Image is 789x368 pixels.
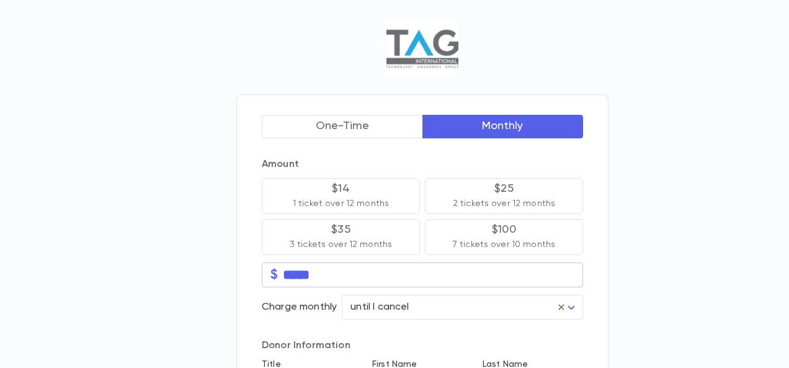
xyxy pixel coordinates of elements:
[331,223,350,236] p: $35
[332,182,350,195] p: $14
[425,219,583,255] button: $1007 tickets over 10 months
[492,223,516,236] p: $100
[453,238,555,251] p: 7 tickets over 10 months
[262,115,423,138] button: One-Time
[262,301,337,313] p: Charge monthly
[262,178,420,214] button: $141 ticket over 12 months
[290,238,392,251] p: 3 tickets over 12 months
[453,197,555,210] p: 2 tickets over 12 months
[422,115,584,138] button: Monthly
[342,295,583,320] div: until I cancel
[494,182,514,195] p: $25
[270,269,278,281] p: $
[293,197,389,210] p: 1 ticket over 12 months
[262,339,583,352] p: Donor Information
[262,219,420,255] button: $353 tickets over 12 months
[350,302,409,312] span: until I cancel
[425,178,583,214] button: $252 tickets over 12 months
[386,20,458,76] img: Logo
[262,158,583,171] p: Amount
